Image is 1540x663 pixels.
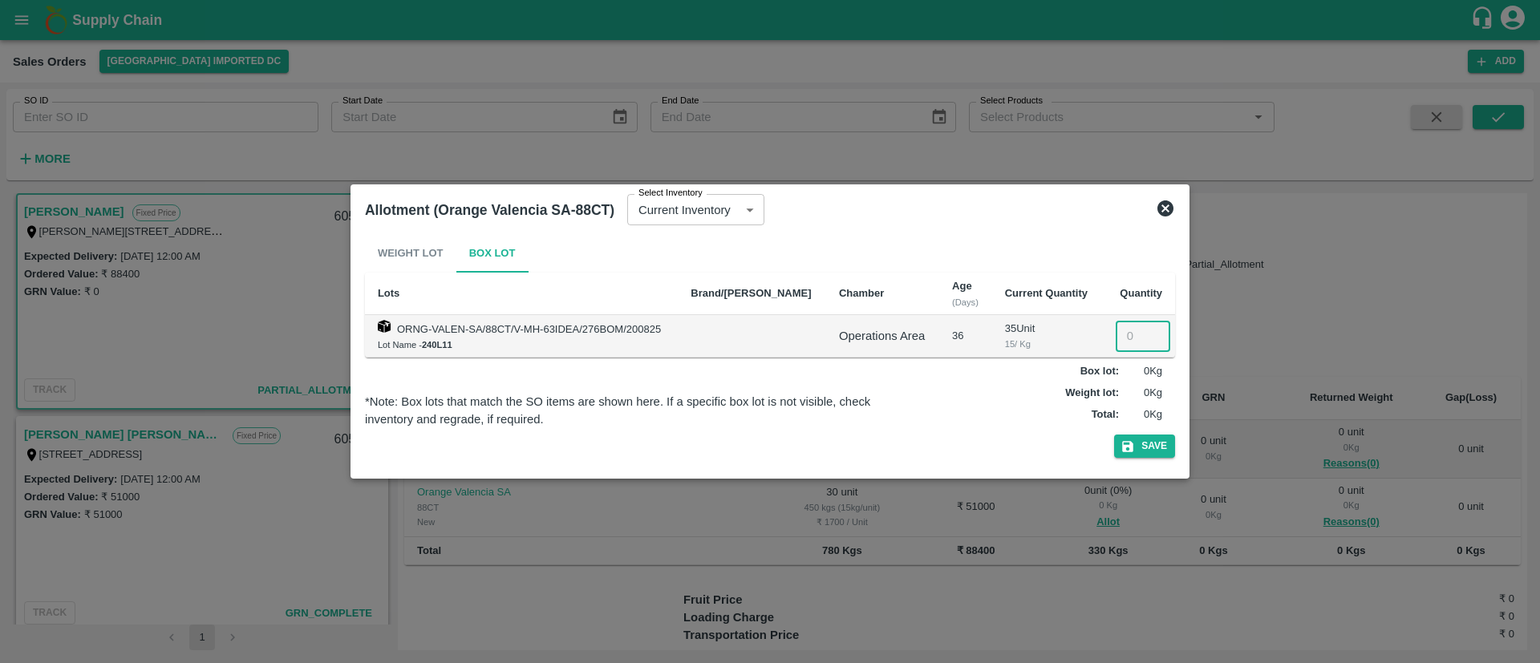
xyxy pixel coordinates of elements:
b: Brand/[PERSON_NAME] [691,287,811,299]
button: Box Lot [456,234,529,273]
b: Allotment (Orange Valencia SA-88CT) [365,202,614,218]
b: Lots [378,287,399,299]
td: ORNG-VALEN-SA/88CT/V-MH-63IDEA/276BOM/200825 [365,315,678,358]
label: Weight lot : [1065,386,1119,401]
b: Quantity [1120,287,1162,299]
label: Total : [1092,407,1119,422]
input: 0 [1116,321,1170,351]
b: Current Quantity [1005,287,1088,299]
p: 0 Kg [1122,386,1162,401]
b: Chamber [839,287,884,299]
p: 0 Kg [1122,364,1162,379]
label: Box lot : [1080,364,1119,379]
img: box [378,320,391,333]
p: Current Inventory [638,201,731,219]
b: 240L11 [422,340,452,350]
td: 35 Unit [992,315,1102,358]
b: Age [952,280,972,292]
label: Select Inventory [638,187,703,200]
div: (Days) [952,295,979,309]
td: 36 [939,315,992,358]
div: *Note: Box lots that match the SO items are shown here. If a specific box lot is not visible, che... [365,393,905,429]
div: Lot Name - [378,338,665,352]
div: Operations Area [839,327,926,345]
div: 15 / Kg [1005,337,1089,351]
p: 0 Kg [1122,407,1162,422]
button: Save [1114,435,1175,458]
